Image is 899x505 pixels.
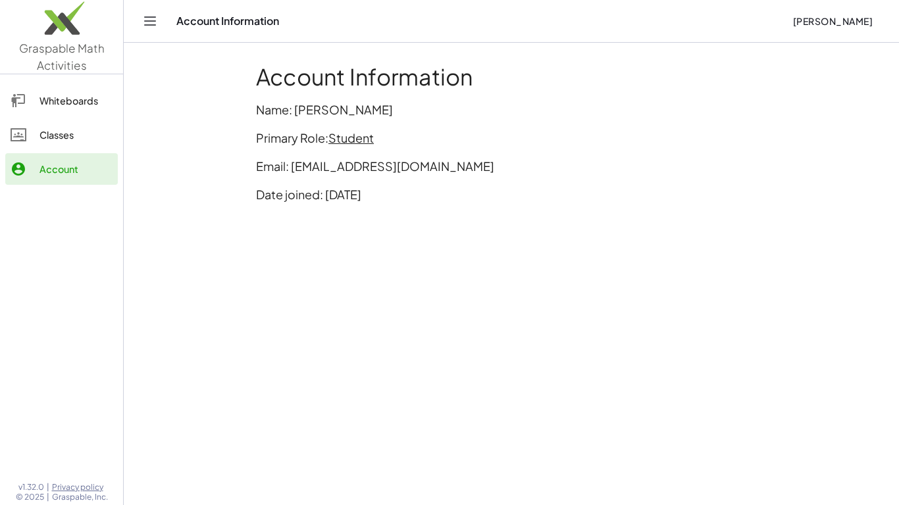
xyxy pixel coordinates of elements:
span: Graspable, Inc. [52,492,108,502]
button: Toggle navigation [140,11,161,32]
a: Account [5,153,118,185]
div: Whiteboards [39,93,113,108]
span: [PERSON_NAME] [792,15,873,27]
p: Date joined: [DATE] [256,185,767,203]
div: Account [39,161,113,177]
p: Name: [PERSON_NAME] [256,101,767,118]
p: Primary Role: [256,129,767,147]
h1: Account Information [256,64,767,90]
span: © 2025 [16,492,44,502]
button: [PERSON_NAME] [782,9,883,33]
span: Graspable Math Activities [19,41,105,72]
span: | [47,492,49,502]
a: Classes [5,119,118,151]
a: Privacy policy [52,482,108,493]
span: v1.32.0 [18,482,44,493]
span: Student [328,130,374,145]
a: Whiteboards [5,85,118,116]
p: Email: [EMAIL_ADDRESS][DOMAIN_NAME] [256,157,767,175]
div: Classes [39,127,113,143]
span: | [47,482,49,493]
